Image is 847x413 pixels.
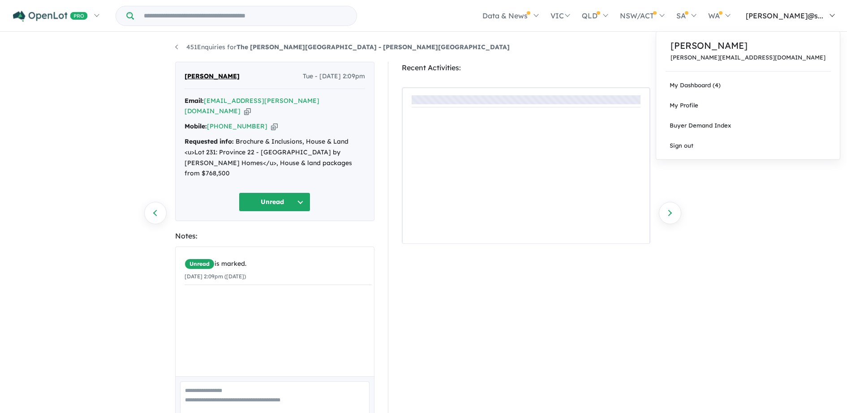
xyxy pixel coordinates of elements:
span: My Profile [670,102,698,109]
a: 451Enquiries forThe [PERSON_NAME][GEOGRAPHIC_DATA] - [PERSON_NAME][GEOGRAPHIC_DATA] [175,43,510,51]
div: Recent Activities: [402,62,650,74]
a: [PHONE_NUMBER] [207,122,267,130]
strong: Mobile: [185,122,207,130]
button: Unread [239,192,310,212]
a: [EMAIL_ADDRESS][PERSON_NAME][DOMAIN_NAME] [185,97,319,115]
small: [DATE] 2:09pm ([DATE]) [185,273,246,280]
button: Copy [271,122,278,131]
a: [PERSON_NAME][EMAIL_ADDRESS][DOMAIN_NAME] [671,54,826,61]
span: Unread [185,259,215,269]
nav: breadcrumb [175,42,672,53]
a: [PERSON_NAME] [671,39,826,52]
a: Buyer Demand Index [656,115,840,136]
strong: Requested info: [185,137,234,145]
a: My Dashboard (4) [656,75,840,95]
span: [PERSON_NAME] [185,71,240,82]
a: Sign out [656,136,840,156]
a: My Profile [656,95,840,115]
img: Openlot PRO Logo White [13,11,88,22]
div: is marked. [185,259,372,269]
span: Tue - [DATE] 2:09pm [303,71,365,82]
div: Notes: [175,230,374,242]
strong: The [PERSON_NAME][GEOGRAPHIC_DATA] - [PERSON_NAME][GEOGRAPHIC_DATA] [236,43,510,51]
span: [PERSON_NAME]@s... [746,11,823,20]
div: Brochure & Inclusions, House & Land <u>Lot 231: Province 22 - [GEOGRAPHIC_DATA] by [PERSON_NAME] ... [185,136,365,179]
button: Copy [244,106,251,116]
input: Try estate name, suburb, builder or developer [136,6,355,26]
strong: Email: [185,97,204,105]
